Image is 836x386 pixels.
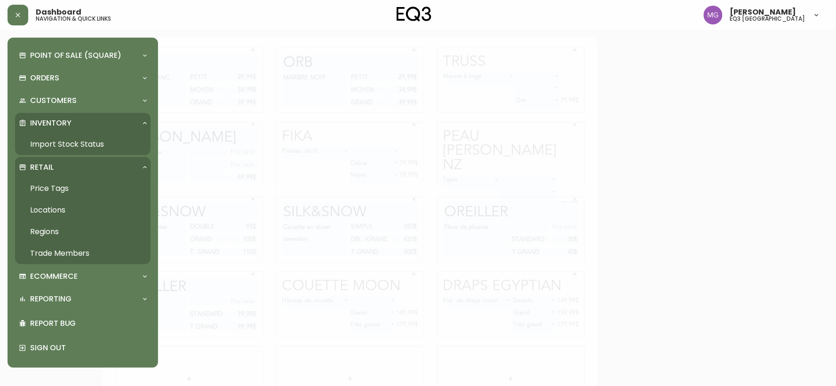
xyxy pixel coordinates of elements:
div: Report Bug [15,311,151,336]
div: Retail [15,157,151,178]
img: logo [397,7,431,22]
input: Prix sans le $ [128,48,156,56]
a: Regions [15,221,151,243]
p: Customers [30,95,77,106]
p: Report Bug [30,318,147,329]
input: Prix sans le $ [128,35,156,44]
textarea: MARBRE BLANC [20,35,84,69]
h5: navigation & quick links [36,16,111,22]
p: Ecommerce [30,271,78,282]
p: Point of Sale (Square) [30,50,121,61]
a: Import Stock Status [15,134,151,155]
div: Customers [15,90,151,111]
img: de8837be2a95cd31bb7c9ae23fe16153 [704,6,723,24]
div: Sign Out [15,336,151,360]
div: Inventory [15,113,151,134]
div: Ecommerce [15,266,151,287]
div: Orders [15,68,151,88]
div: Reporting [15,289,151,309]
p: Orders [30,73,59,83]
span: [PERSON_NAME] [730,8,796,16]
p: Retail [30,162,54,173]
div: Point of Sale (Square) [15,45,151,66]
span: Dashboard [36,8,81,16]
p: Inventory [30,118,72,128]
a: Price Tags [15,178,151,199]
p: Sign Out [30,343,147,353]
input: Prix sans le $ [128,61,156,69]
p: Reporting [30,294,72,304]
a: Trade Members [15,243,151,264]
a: Locations [15,199,151,221]
h5: eq3 [GEOGRAPHIC_DATA] [730,16,805,22]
